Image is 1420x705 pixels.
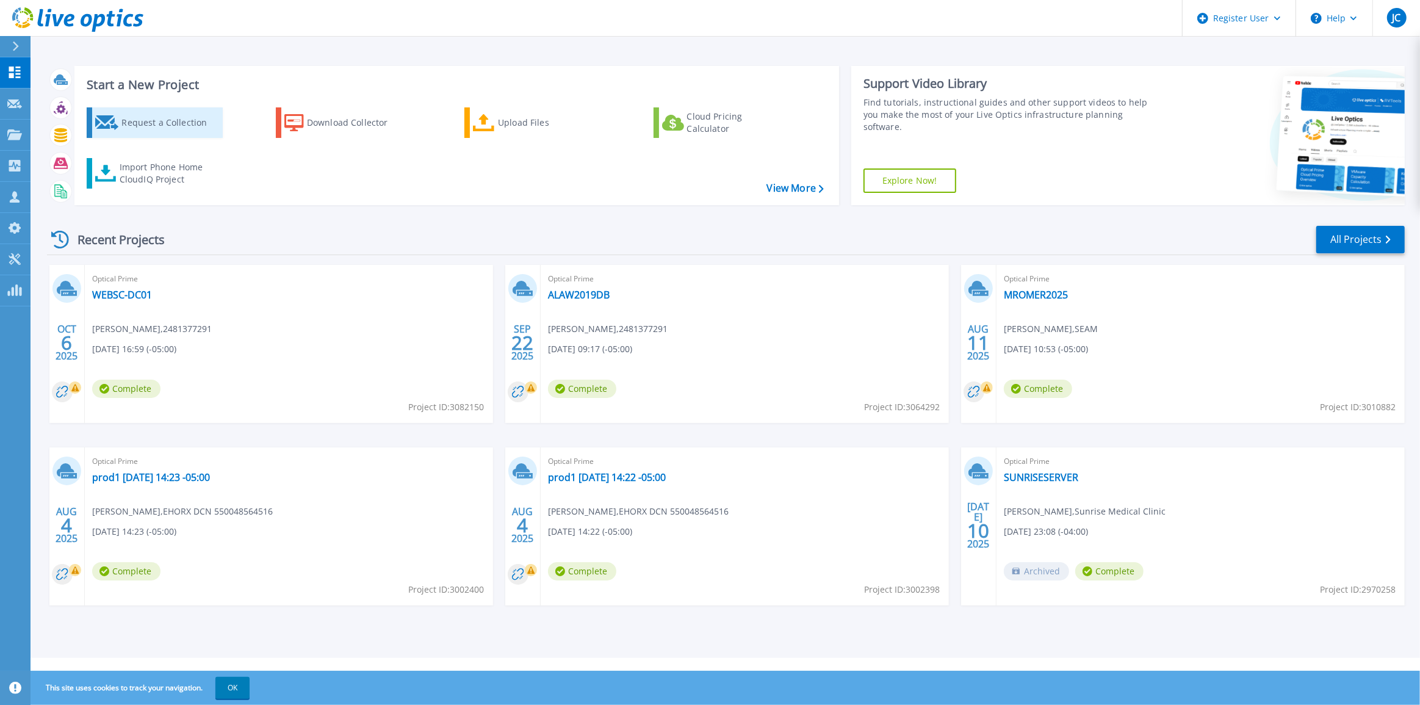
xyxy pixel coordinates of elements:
[863,96,1148,133] div: Find tutorials, instructional guides and other support videos to help you make the most of your L...
[55,320,78,365] div: OCT 2025
[548,342,632,356] span: [DATE] 09:17 (-05:00)
[61,520,72,530] span: 4
[548,525,632,538] span: [DATE] 14:22 (-05:00)
[1004,322,1098,336] span: [PERSON_NAME] , SEAM
[47,225,181,255] div: Recent Projects
[517,520,528,530] span: 4
[511,338,533,348] span: 22
[87,78,823,92] h3: Start a New Project
[92,289,152,301] a: WEBSC-DC01
[1004,342,1088,356] span: [DATE] 10:53 (-05:00)
[687,110,785,135] div: Cloud Pricing Calculator
[967,338,989,348] span: 11
[1075,562,1144,580] span: Complete
[863,76,1148,92] div: Support Video Library
[498,110,596,135] div: Upload Files
[511,503,534,548] div: AUG 2025
[92,455,486,468] span: Optical Prime
[92,471,210,483] a: prod1 [DATE] 14:23 -05:00
[1004,272,1397,286] span: Optical Prime
[1004,471,1078,483] a: SUNRISESERVER
[92,342,176,356] span: [DATE] 16:59 (-05:00)
[408,583,484,596] span: Project ID: 3002400
[654,107,790,138] a: Cloud Pricing Calculator
[967,320,990,365] div: AUG 2025
[92,272,486,286] span: Optical Prime
[1320,400,1396,414] span: Project ID: 3010882
[92,322,212,336] span: [PERSON_NAME] , 2481377291
[967,503,990,548] div: [DATE] 2025
[1004,455,1397,468] span: Optical Prime
[548,380,616,398] span: Complete
[548,471,666,483] a: prod1 [DATE] 14:22 -05:00
[1392,13,1400,23] span: JC
[1316,226,1405,253] a: All Projects
[548,289,610,301] a: ALAW2019DB
[464,107,600,138] a: Upload Files
[548,322,668,336] span: [PERSON_NAME] , 2481377291
[1004,525,1088,538] span: [DATE] 23:08 (-04:00)
[87,107,223,138] a: Request a Collection
[55,503,78,548] div: AUG 2025
[511,320,534,365] div: SEP 2025
[408,400,484,414] span: Project ID: 3082150
[92,525,176,538] span: [DATE] 14:23 (-05:00)
[864,583,940,596] span: Project ID: 3002398
[967,526,989,536] span: 10
[307,110,405,135] div: Download Collector
[1004,505,1166,518] span: [PERSON_NAME] , Sunrise Medical Clinic
[215,677,250,699] button: OK
[120,161,215,186] div: Import Phone Home CloudIQ Project
[121,110,219,135] div: Request a Collection
[61,338,72,348] span: 6
[92,380,160,398] span: Complete
[1004,562,1069,580] span: Archived
[548,562,616,580] span: Complete
[548,505,729,518] span: [PERSON_NAME] , EHORX DCN 550048564516
[767,183,824,194] a: View More
[863,168,956,193] a: Explore Now!
[92,505,273,518] span: [PERSON_NAME] , EHORX DCN 550048564516
[34,677,250,699] span: This site uses cookies to track your navigation.
[864,400,940,414] span: Project ID: 3064292
[276,107,412,138] a: Download Collector
[548,455,942,468] span: Optical Prime
[1004,380,1072,398] span: Complete
[1004,289,1068,301] a: MROMER2025
[1320,583,1396,596] span: Project ID: 2970258
[548,272,942,286] span: Optical Prime
[92,562,160,580] span: Complete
